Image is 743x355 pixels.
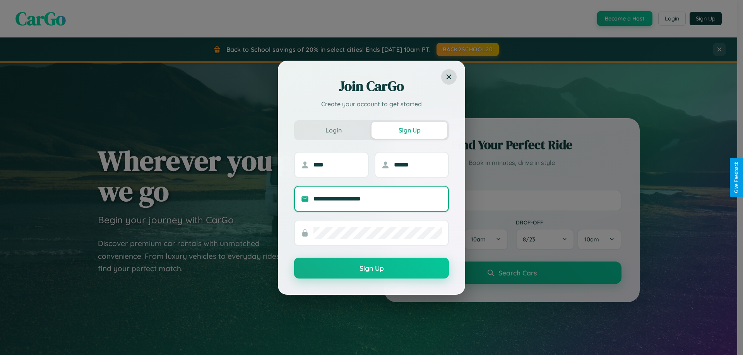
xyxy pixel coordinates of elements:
p: Create your account to get started [294,99,449,109]
button: Login [296,122,371,139]
button: Sign Up [294,258,449,279]
button: Sign Up [371,122,447,139]
h2: Join CarGo [294,77,449,95]
div: Give Feedback [734,162,739,193]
